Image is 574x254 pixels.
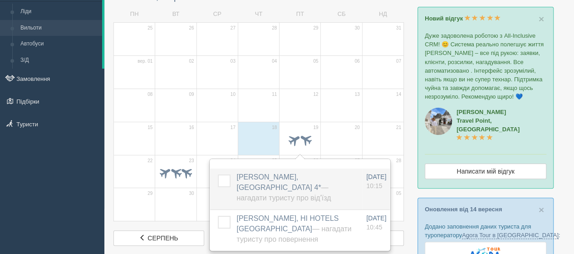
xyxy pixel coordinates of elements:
span: 24 [231,158,235,164]
span: 02 [189,58,194,65]
span: вер. 01 [137,58,152,65]
span: серпень [147,234,178,242]
span: 03 [231,58,235,65]
a: Написати мій відгук [425,164,546,179]
td: ВТ [155,6,196,22]
span: 11 [272,91,277,98]
button: Close [539,14,544,24]
span: 18 [272,125,277,131]
td: СБ [321,6,362,22]
a: Оновлення від 14 вересня [425,206,502,213]
a: Вильоти [16,20,102,36]
span: 07 [396,58,401,65]
span: 23 [189,158,194,164]
span: 10 [231,91,235,98]
span: 31 [396,25,401,31]
a: Новий відгук [425,15,500,22]
span: 14 [396,91,401,98]
span: 10:15 [366,182,382,189]
span: 13 [355,91,360,98]
span: × [539,14,544,24]
a: Автобуси [16,36,102,52]
span: 06 [355,58,360,65]
span: 12 [313,91,318,98]
span: [DATE] [366,214,386,222]
td: ПН [114,6,155,22]
span: × [539,204,544,215]
span: 26 [313,158,318,164]
span: 15 [147,125,152,131]
span: 17 [231,125,235,131]
span: 05 [313,58,318,65]
span: 28 [272,25,277,31]
span: 30 [189,190,194,197]
p: Додано заповнення даних туриста для туроператору : [425,222,546,239]
span: 28 [396,158,401,164]
span: 22 [147,158,152,164]
span: 04 [272,58,277,65]
span: [PERSON_NAME], HI HOTELS [GEOGRAPHIC_DATA] [236,214,351,243]
a: серпень [113,230,204,246]
span: [PERSON_NAME], [GEOGRAPHIC_DATA] 4* [236,173,331,202]
a: [PERSON_NAME], HI HOTELS [GEOGRAPHIC_DATA]— Нагадати туристу про повернення [236,214,351,243]
a: Agora Tour в [GEOGRAPHIC_DATA] [462,232,559,239]
span: [DATE] [366,173,386,180]
a: [PERSON_NAME], [GEOGRAPHIC_DATA] 4*— Нагадати туристу про від'їзд [236,173,331,202]
span: 26 [189,25,194,31]
td: НД [362,6,403,22]
span: 10:45 [366,224,382,231]
span: 27 [355,158,360,164]
span: 09 [189,91,194,98]
span: 21 [396,125,401,131]
span: 05 [396,190,401,197]
span: 19 [313,125,318,131]
td: ПТ [280,6,321,22]
span: 27 [231,25,235,31]
button: Close [539,205,544,214]
td: СР [196,6,238,22]
a: [DATE] 10:15 [366,172,386,190]
p: Дуже задоволена роботою з All-Inclusive CRM! 😊 Система реально полегшує життя [PERSON_NAME] – все... [425,31,546,101]
td: ЧТ [238,6,279,22]
a: [DATE] 10:45 [366,214,386,232]
span: — Нагадати туристу про повернення [236,225,351,243]
span: 25 [147,25,152,31]
span: 20 [355,125,360,131]
span: 08 [147,91,152,98]
span: 16 [189,125,194,131]
span: 29 [313,25,318,31]
span: 30 [355,25,360,31]
span: 25 [272,158,277,164]
span: 29 [147,190,152,197]
a: Ліди [16,4,102,20]
a: [PERSON_NAME]Travel Point, [GEOGRAPHIC_DATA] [456,109,520,141]
a: З/Д [16,52,102,69]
